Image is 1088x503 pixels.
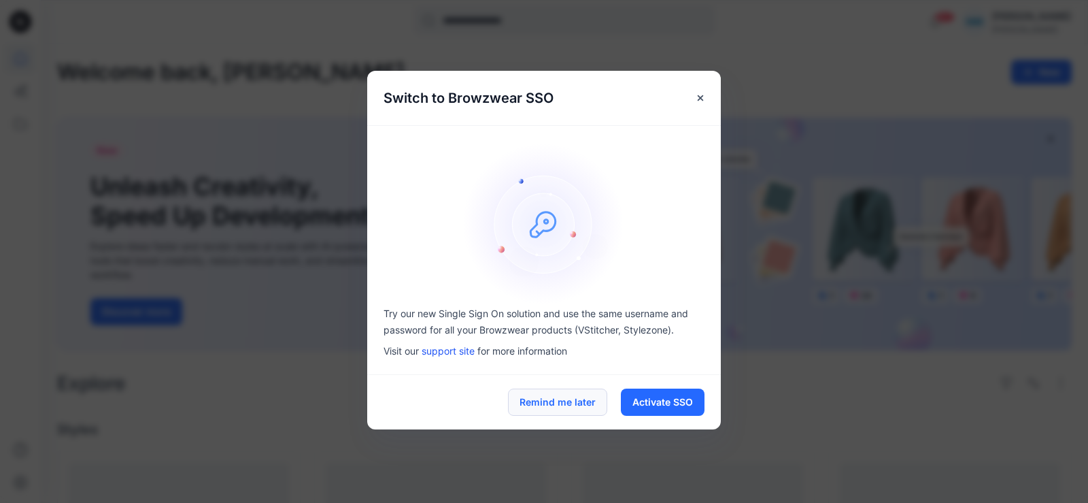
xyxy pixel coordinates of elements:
[621,389,704,416] button: Activate SSO
[688,86,713,110] button: Close
[384,344,704,358] p: Visit our for more information
[508,389,607,416] button: Remind me later
[462,142,626,306] img: onboarding-sz2.46497b1a466840e1406823e529e1e164.svg
[384,306,704,338] p: Try our new Single Sign On solution and use the same username and password for all your Browzwear...
[422,345,475,357] a: support site
[367,71,570,125] h5: Switch to Browzwear SSO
